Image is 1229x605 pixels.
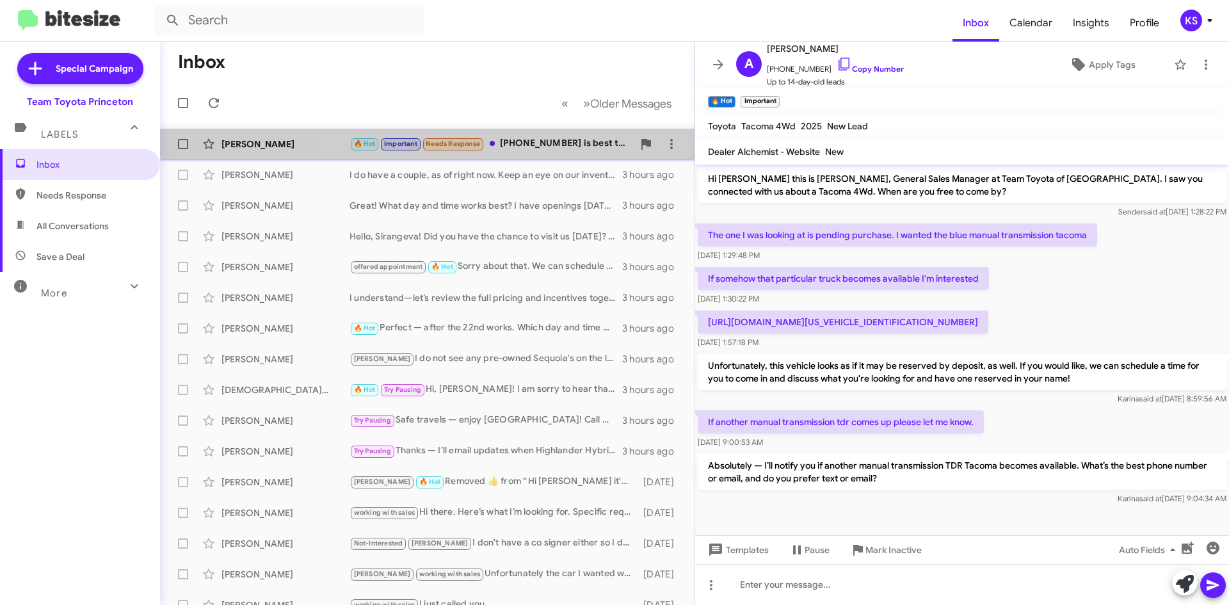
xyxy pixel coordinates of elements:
span: Inbox [952,4,999,42]
div: I do have a couple, as of right now. Keep an eye on our inventory, as it is rapidly changing! Let... [349,168,622,181]
span: Dealer Alchemist - Website [708,146,820,157]
span: [PERSON_NAME] [412,539,469,547]
div: [PERSON_NAME] [221,138,349,150]
div: Great! What day and time works best? I have openings [DATE] 3–6 PM, [DATE] 10 AM–1 PM, or [DATE] ... [349,199,622,212]
span: working with sales [354,508,415,517]
div: 3 hours ago [622,230,684,243]
span: New [825,146,844,157]
span: « [561,95,568,111]
div: [DATE] [637,568,684,581]
button: Templates [695,538,779,561]
div: [DATE] [637,537,684,550]
div: Perfect — after the 22nd works. Which day and time would you prefer to visit? I can reserve a spo... [349,321,622,335]
div: Removed ‌👍‌ from “ Hi [PERSON_NAME] it's [PERSON_NAME] at Team Toyota of [GEOGRAPHIC_DATA]. Hope ... [349,474,637,489]
button: KS [1169,10,1215,31]
span: Needs Response [36,189,145,202]
span: [PERSON_NAME] [354,355,411,363]
div: KS [1180,10,1202,31]
span: [DATE] 9:00:53 AM [698,437,763,447]
div: [PERSON_NAME] [221,199,349,212]
span: 🔥 Hot [354,140,376,148]
div: [DATE] [637,506,684,519]
div: 3 hours ago [622,168,684,181]
span: Try Pausing [354,416,391,424]
span: [PERSON_NAME] [767,41,904,56]
p: Hi [PERSON_NAME] this is [PERSON_NAME], General Sales Manager at Team Toyota of [GEOGRAPHIC_DATA]... [698,167,1226,203]
div: [PERSON_NAME] [221,445,349,458]
span: 2025 [801,120,822,132]
div: 3 hours ago [622,353,684,366]
div: 3 hours ago [622,445,684,458]
div: [PERSON_NAME] [221,353,349,366]
div: [DEMOGRAPHIC_DATA][PERSON_NAME] [221,383,349,396]
span: 🔥 Hot [431,262,453,271]
span: [PERSON_NAME] [354,478,411,486]
span: said at [1139,394,1162,403]
div: [DATE] [637,476,684,488]
span: Needs Response [426,140,480,148]
span: Sender [DATE] 1:28:22 PM [1118,207,1226,216]
span: Karina [DATE] 8:59:56 AM [1118,394,1226,403]
div: [PHONE_NUMBER] is best to text me! Thank you 🙏🏼 [349,136,633,151]
span: [DATE] 1:30:22 PM [698,294,759,303]
span: Mark Inactive [865,538,922,561]
p: The one I was looking at is pending purchase. I wanted the blue manual transmission tacoma [698,223,1097,246]
span: working with sales [419,570,481,578]
span: Tacoma 4Wd [741,120,796,132]
div: [PERSON_NAME] [221,568,349,581]
span: New Lead [827,120,868,132]
span: Try Pausing [384,385,421,394]
div: 3 hours ago [622,199,684,212]
div: 3 hours ago [622,322,684,335]
span: said at [1139,494,1162,503]
div: 3 hours ago [622,261,684,273]
span: Labels [41,129,78,140]
span: [DATE] 1:57:18 PM [698,337,759,347]
div: Team Toyota Princeton [27,95,133,108]
span: Auto Fields [1119,538,1180,561]
span: Special Campaign [56,62,133,75]
span: Calendar [999,4,1063,42]
p: Unfortunately, this vehicle looks as if it may be reserved by deposit, as well. If you would like... [698,354,1226,390]
span: Save a Deal [36,250,84,263]
span: More [41,287,67,299]
span: Apply Tags [1089,53,1136,76]
p: Absolutely — I’ll notify you if another manual transmission TDR Tacoma becomes available. What’s ... [698,454,1226,490]
button: Auto Fields [1109,538,1191,561]
small: Important [741,96,779,108]
div: [PERSON_NAME] [221,414,349,427]
button: Next [575,90,679,117]
a: Profile [1120,4,1169,42]
div: [PERSON_NAME] [221,261,349,273]
h1: Inbox [178,52,225,72]
div: [PERSON_NAME] [221,537,349,550]
div: 3 hours ago [622,291,684,304]
p: [URL][DOMAIN_NAME][US_VEHICLE_IDENTIFICATION_NUMBER] [698,311,988,334]
span: Important [384,140,417,148]
span: 🔥 Hot [354,324,376,332]
span: Try Pausing [354,447,391,455]
span: Older Messages [590,97,671,111]
span: [DATE] 1:29:48 PM [698,250,760,260]
span: offered appointment [354,262,423,271]
button: Mark Inactive [840,538,932,561]
p: If another manual transmission tdr comes up please let me know. [698,410,984,433]
span: Karina [DATE] 9:04:34 AM [1118,494,1226,503]
span: said at [1143,207,1166,216]
small: 🔥 Hot [708,96,735,108]
span: [PERSON_NAME] [354,570,411,578]
span: Inbox [36,158,145,171]
div: I don't have a co signer either so I don't want to waste anyone's time [349,536,637,551]
a: Copy Number [837,64,904,74]
span: A [744,54,753,74]
div: Hello, Sirangeva! Did you have the chance to visit us [DATE]? If so, how did your visit do? If no... [349,230,622,243]
div: [PERSON_NAME] [221,168,349,181]
button: Pause [779,538,840,561]
button: Apply Tags [1036,53,1168,76]
a: Insights [1063,4,1120,42]
span: Pause [805,538,830,561]
div: [PERSON_NAME] [221,506,349,519]
span: 🔥 Hot [419,478,441,486]
span: 🔥 Hot [354,385,376,394]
